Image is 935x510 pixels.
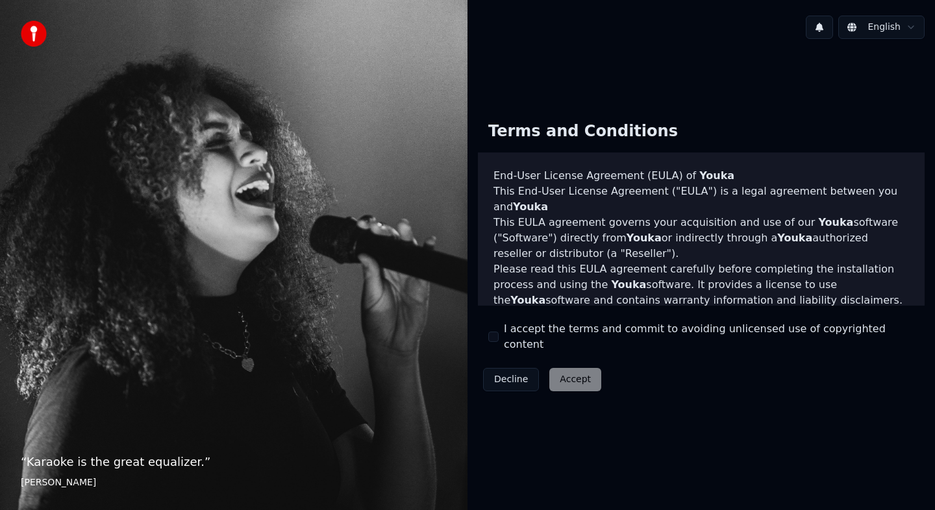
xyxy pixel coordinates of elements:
p: “ Karaoke is the great equalizer. ” [21,453,447,471]
p: Please read this EULA agreement carefully before completing the installation process and using th... [493,261,909,308]
span: Youka [777,232,812,244]
img: youka [21,21,47,47]
div: Terms and Conditions [478,111,688,152]
span: Youka [627,232,662,244]
span: Youka [513,200,548,213]
footer: [PERSON_NAME] [21,476,447,489]
span: Youka [510,294,545,306]
span: Youka [699,169,734,182]
h3: End-User License Agreement (EULA) of [493,168,909,184]
p: This End-User License Agreement ("EULA") is a legal agreement between you and [493,184,909,215]
p: This EULA agreement governs your acquisition and use of our software ("Software") directly from o... [493,215,909,261]
button: Decline [483,368,539,391]
span: Youka [611,278,646,291]
span: Youka [818,216,853,228]
label: I accept the terms and commit to avoiding unlicensed use of copyrighted content [504,321,914,352]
